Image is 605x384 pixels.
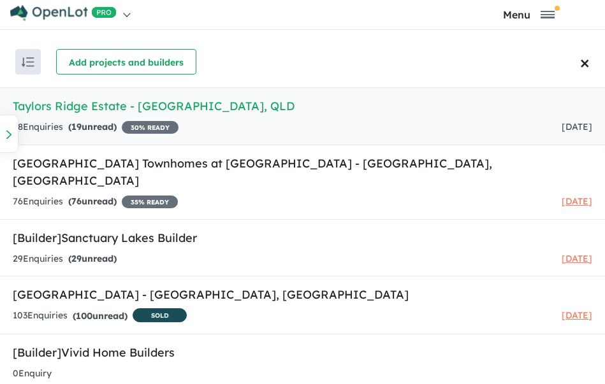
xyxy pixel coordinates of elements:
[13,366,52,381] div: 0 Enquir y
[68,253,117,264] strong: ( unread)
[13,286,592,303] h5: [GEOGRAPHIC_DATA] - [GEOGRAPHIC_DATA] , [GEOGRAPHIC_DATA]
[68,196,117,207] strong: ( unread)
[455,8,602,20] button: Toggle navigation
[562,309,592,321] span: [DATE]
[122,196,178,208] span: 35 % READY
[13,229,592,246] h5: [Builder] Sanctuary Lakes Builder
[562,253,592,264] span: [DATE]
[562,121,592,132] span: [DATE]
[133,308,187,322] span: SOLD
[562,196,592,207] span: [DATE]
[576,36,605,87] button: Close
[71,196,82,207] span: 76
[56,49,196,75] button: Add projects and builders
[13,344,592,361] h5: [Builder] Vivid Home Builders
[71,253,82,264] span: 29
[13,155,592,189] h5: [GEOGRAPHIC_DATA] Townhomes at [GEOGRAPHIC_DATA] - [GEOGRAPHIC_DATA] , [GEOGRAPHIC_DATA]
[13,308,187,324] div: 103 Enquir ies
[13,97,592,115] h5: Taylors Ridge Estate - [GEOGRAPHIC_DATA] , QLD
[13,194,178,210] div: 76 Enquir ies
[73,310,128,322] strong: ( unread)
[580,46,590,78] span: ×
[71,121,82,132] span: 19
[13,120,179,135] div: 28 Enquir ies
[68,121,117,132] strong: ( unread)
[122,121,179,134] span: 30 % READY
[10,5,117,21] img: Openlot PRO Logo White
[76,310,92,322] span: 100
[22,57,34,67] img: sort.svg
[13,252,117,267] div: 29 Enquir ies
